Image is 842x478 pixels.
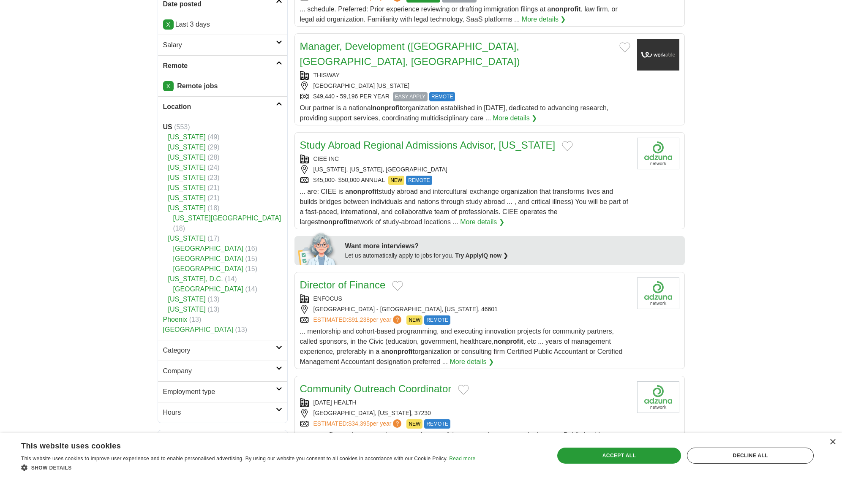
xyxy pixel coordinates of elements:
[300,139,556,151] a: Study Abroad Regional Admissions Advisor, [US_STATE]
[300,398,630,407] div: [DATE] HEALTH
[173,285,244,293] a: [GEOGRAPHIC_DATA]
[637,138,679,169] img: Company logo
[21,463,475,472] div: Show details
[168,184,206,191] a: [US_STATE]
[174,123,190,130] span: (553)
[225,275,237,282] span: (14)
[235,326,247,333] span: (13)
[163,19,174,30] a: X
[460,217,504,227] a: More details ❯
[168,306,206,313] a: [US_STATE]
[320,218,350,225] strong: nonprofit
[207,144,219,151] span: (29)
[300,294,630,303] div: ENFOCUS
[168,194,206,201] a: [US_STATE]
[345,251,680,260] div: Let us automatically apply to jobs for you.
[300,279,386,291] a: Director of Finance
[406,176,432,185] span: REMOTE
[158,402,287,423] a: Hours
[348,316,370,323] span: $91,238
[392,281,403,291] button: Add to favorite jobs
[163,387,276,397] h2: Employment type
[207,164,219,171] span: (24)
[687,448,814,464] div: Decline all
[158,381,287,402] a: Employment type
[207,235,219,242] span: (17)
[168,133,206,141] a: [US_STATE]
[163,40,276,50] h2: Salary
[557,448,681,464] div: Accept all
[168,144,206,151] a: [US_STATE]
[189,316,201,323] span: (13)
[300,104,609,122] span: Our partner is a national organization established in [DATE], dedicated to advancing research, pr...
[31,465,72,471] span: Show details
[158,55,287,76] a: Remote
[21,438,454,451] div: This website uses cookies
[207,296,219,303] span: (13)
[385,348,414,355] strong: nonprofit
[207,133,219,141] span: (49)
[245,285,257,293] span: (14)
[300,409,630,418] div: [GEOGRAPHIC_DATA], [US_STATE], 37230
[348,420,370,427] span: $34,395
[393,92,428,101] span: EASY APPLY
[562,141,573,151] button: Add to favorite jobs
[300,176,630,185] div: $45,000- $50,000 ANNUAL
[493,113,537,123] a: More details ❯
[424,315,450,325] span: REMOTE
[305,432,335,439] strong: nonprofit
[345,241,680,251] div: Want more interviews?
[245,245,257,252] span: (16)
[158,35,287,55] a: Salary
[300,305,630,314] div: [GEOGRAPHIC_DATA] - [GEOGRAPHIC_DATA], [US_STATE], 46601
[300,155,630,163] div: CIEE INC
[551,5,580,13] strong: nonprofit
[450,357,494,367] a: More details ❯
[207,174,219,181] span: (23)
[458,385,469,395] button: Add to favorite jobs
[245,265,257,272] span: (15)
[173,245,244,252] a: [GEOGRAPHIC_DATA]
[163,326,234,333] a: [GEOGRAPHIC_DATA]
[173,255,244,262] a: [GEOGRAPHIC_DATA]
[163,102,276,112] h2: Location
[300,5,618,23] span: ... schedule. Preferred: Prior experience reviewing or drafting immigration filings at a , law fi...
[388,176,404,185] span: NEW
[298,231,339,265] img: apply-iq-scientist.png
[168,174,206,181] a: [US_STATE]
[163,123,172,130] strong: US
[637,381,679,413] img: Company logo
[207,184,219,191] span: (21)
[300,41,520,67] a: Manager, Development ([GEOGRAPHIC_DATA], [GEOGRAPHIC_DATA], [GEOGRAPHIC_DATA])
[313,315,403,325] a: ESTIMATED:$91,238per year?
[168,275,223,282] a: [US_STATE], D.C.
[163,366,276,376] h2: Company
[245,255,257,262] span: (15)
[21,456,448,462] span: This website uses cookies to improve user experience and to enable personalised advertising. By u...
[429,92,455,101] span: REMOTE
[393,419,401,428] span: ?
[372,104,402,111] strong: nonprofit
[406,419,422,429] span: NEW
[829,439,836,445] div: Close
[177,82,218,90] strong: Remote jobs
[406,315,422,325] span: NEW
[158,361,287,381] a: Company
[173,225,185,232] span: (18)
[300,188,628,225] span: ... are: CIEE is a study abroad and intercultural exchange organization that transforms lives and...
[207,306,219,313] span: (13)
[300,165,630,174] div: [US_STATE], [US_STATE], [GEOGRAPHIC_DATA]
[300,432,602,449] span: ... experience or at least a good grasp of the community resources in the area. Public health exp...
[424,419,450,429] span: REMOTE
[300,328,623,365] span: ... mentorship and cohort-based programming, and executing innovation projects for community part...
[163,61,276,71] h2: Remote
[168,296,206,303] a: [US_STATE]
[168,204,206,212] a: [US_STATE]
[158,340,287,361] a: Category
[158,96,287,117] a: Location
[207,194,219,201] span: (21)
[168,154,206,161] a: [US_STATE]
[637,277,679,309] img: Company logo
[163,345,276,356] h2: Category
[163,19,282,30] p: Last 3 days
